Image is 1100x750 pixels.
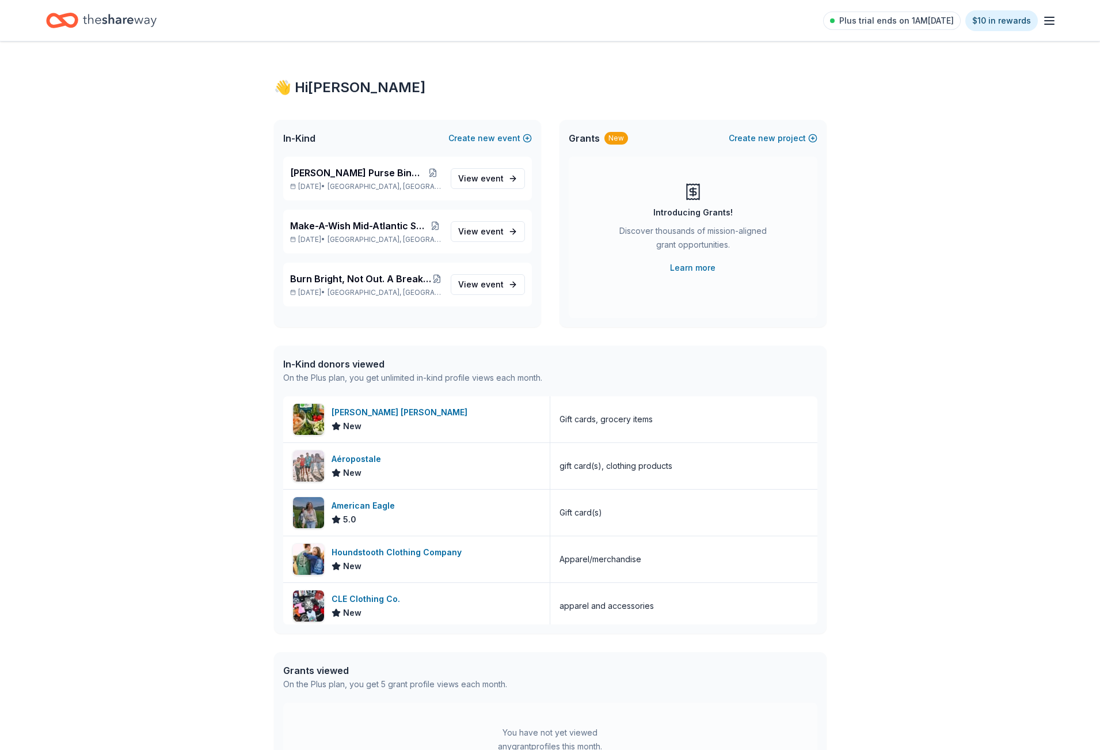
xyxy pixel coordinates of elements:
div: New [604,132,628,145]
div: Gift card(s) [559,506,602,520]
span: View [458,278,504,291]
div: Grants viewed [283,664,507,677]
div: On the Plus plan, you get unlimited in-kind profile views each month. [283,371,542,385]
span: 5.0 [343,513,356,526]
div: On the Plus plan, you get 5 grant profile views each month. [283,677,507,691]
span: [GEOGRAPHIC_DATA], [GEOGRAPHIC_DATA] [328,182,441,191]
div: Apparel/merchandise [559,552,641,566]
div: 👋 Hi [PERSON_NAME] [274,78,827,97]
div: apparel and accessories [559,599,654,613]
span: Burn Bright, Not Out. A Breakfast with Junior League of [GEOGRAPHIC_DATA][US_STATE] [290,272,432,286]
div: gift card(s), clothing products [559,459,672,473]
p: [DATE] • [290,288,441,297]
div: Discover thousands of mission-aligned grant opportunities. [615,224,771,256]
span: Grants [569,131,600,145]
button: Createnewevent [448,131,532,145]
a: $10 in rewards [965,10,1038,31]
p: [DATE] • [290,235,441,244]
span: View [458,172,504,185]
span: New [343,606,361,620]
div: Introducing Grants! [653,206,733,219]
img: Image for CLE Clothing Co. [293,590,324,622]
span: [PERSON_NAME] Purse Bingo Fundraiser [290,166,425,180]
div: Gift cards, grocery items [559,412,653,426]
a: Plus trial ends on 1AM[DATE] [823,12,961,30]
span: Plus trial ends on 1AM[DATE] [839,14,954,28]
div: [PERSON_NAME] [PERSON_NAME] [332,406,472,419]
div: American Eagle [332,499,399,513]
span: event [481,226,504,236]
a: Learn more [670,261,715,275]
div: Aéropostale [332,452,386,466]
button: Createnewproject [729,131,817,145]
span: new [758,131,775,145]
div: In-Kind donors viewed [283,357,542,371]
span: New [343,559,361,573]
span: event [481,279,504,289]
img: Image for Aéropostale [293,450,324,482]
span: Make-A-Wish Mid-Atlantic Season of Wishes Silent Auction [290,219,429,233]
span: new [478,131,495,145]
span: event [481,173,504,183]
span: [GEOGRAPHIC_DATA], [GEOGRAPHIC_DATA] [328,235,441,244]
span: In-Kind [283,131,315,145]
a: View event [451,168,525,189]
span: View [458,225,504,238]
img: Image for Harris Teeter [293,404,324,435]
p: [DATE] • [290,182,441,191]
span: New [343,466,361,480]
a: View event [451,274,525,295]
div: CLE Clothing Co. [332,592,405,606]
a: View event [451,221,525,242]
img: Image for American Eagle [293,497,324,528]
img: Image for Houndstooth Clothing Company [293,544,324,575]
a: Home [46,7,157,34]
div: Houndstooth Clothing Company [332,546,466,559]
span: New [343,419,361,433]
span: [GEOGRAPHIC_DATA], [GEOGRAPHIC_DATA] [328,288,441,297]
